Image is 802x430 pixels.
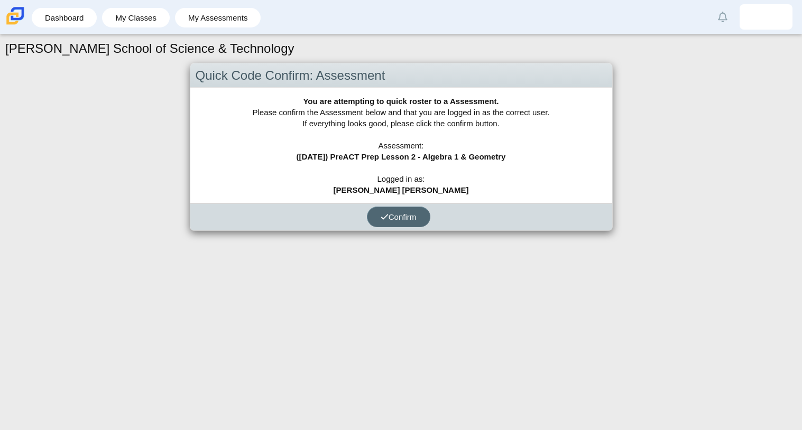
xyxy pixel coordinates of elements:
b: ([DATE]) PreACT Prep Lesson 2 - Algebra 1 & Geometry [297,152,506,161]
h1: [PERSON_NAME] School of Science & Technology [5,40,294,58]
button: Confirm [367,207,430,227]
img: mckenzie.robinsonk.hDuTTH [758,8,775,25]
a: My Classes [107,8,164,27]
span: Confirm [381,212,417,221]
b: You are attempting to quick roster to a Assessment. [303,97,499,106]
img: Carmen School of Science & Technology [4,5,26,27]
div: Please confirm the Assessment below and that you are logged in as the correct user. If everything... [190,88,612,203]
a: Alerts [711,5,734,29]
a: My Assessments [180,8,256,27]
a: mckenzie.robinsonk.hDuTTH [740,4,792,30]
div: Quick Code Confirm: Assessment [190,63,612,88]
a: Carmen School of Science & Technology [4,20,26,29]
a: Dashboard [37,8,91,27]
b: [PERSON_NAME] [PERSON_NAME] [334,185,469,194]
